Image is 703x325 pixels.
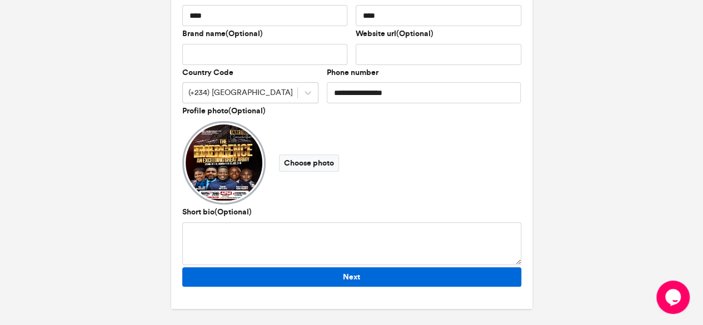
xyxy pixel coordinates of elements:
[656,281,692,314] iframe: chat widget
[327,67,378,78] label: Phone number
[182,207,252,218] label: Short bio(Optional)
[279,154,339,172] label: Choose photo
[182,106,266,117] label: Profile photo(Optional)
[356,28,433,39] label: Website url(Optional)
[182,121,266,204] img: User profile DP
[188,88,293,99] div: (+234) [GEOGRAPHIC_DATA]
[182,28,263,39] label: Brand name(Optional)
[182,67,233,78] label: Country Code
[182,267,521,287] button: Next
